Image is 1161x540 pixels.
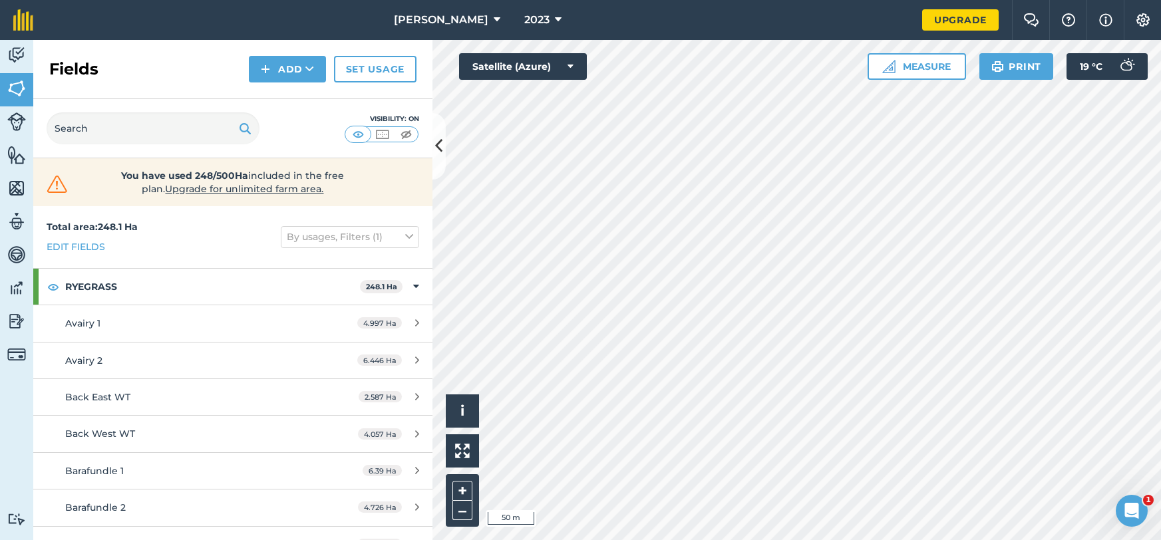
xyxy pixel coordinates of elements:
img: svg+xml;base64,PHN2ZyB4bWxucz0iaHR0cDovL3d3dy53My5vcmcvMjAwMC9zdmciIHdpZHRoPSI1NiIgaGVpZ2h0PSI2MC... [7,145,26,165]
strong: RYEGRASS [65,269,360,305]
img: svg+xml;base64,PHN2ZyB4bWxucz0iaHR0cDovL3d3dy53My5vcmcvMjAwMC9zdmciIHdpZHRoPSI1NiIgaGVpZ2h0PSI2MC... [7,78,26,98]
strong: You have used 248/500Ha [122,170,249,182]
img: A question mark icon [1061,13,1077,27]
img: svg+xml;base64,PD94bWwgdmVyc2lvbj0iMS4wIiBlbmNvZGluZz0idXRmLTgiPz4KPCEtLSBHZW5lcmF0b3I6IEFkb2JlIE... [7,245,26,265]
a: Barafundle 24.726 Ha [33,489,432,525]
img: Two speech bubbles overlapping with the left bubble in the forefront [1023,13,1039,27]
button: – [452,501,472,520]
img: svg+xml;base64,PD94bWwgdmVyc2lvbj0iMS4wIiBlbmNvZGluZz0idXRmLTgiPz4KPCEtLSBHZW5lcmF0b3I6IEFkb2JlIE... [7,513,26,525]
input: Search [47,112,259,144]
img: svg+xml;base64,PD94bWwgdmVyc2lvbj0iMS4wIiBlbmNvZGluZz0idXRmLTgiPz4KPCEtLSBHZW5lcmF0b3I6IEFkb2JlIE... [1113,53,1140,80]
img: svg+xml;base64,PHN2ZyB4bWxucz0iaHR0cDovL3d3dy53My5vcmcvMjAwMC9zdmciIHdpZHRoPSIxNCIgaGVpZ2h0PSIyNC... [261,61,270,77]
img: svg+xml;base64,PD94bWwgdmVyc2lvbj0iMS4wIiBlbmNvZGluZz0idXRmLTgiPz4KPCEtLSBHZW5lcmF0b3I6IEFkb2JlIE... [7,45,26,65]
img: svg+xml;base64,PD94bWwgdmVyc2lvbj0iMS4wIiBlbmNvZGluZz0idXRmLTgiPz4KPCEtLSBHZW5lcmF0b3I6IEFkb2JlIE... [7,345,26,364]
span: Back East WT [65,391,130,403]
span: 6.446 Ha [357,354,402,366]
span: 4.997 Ha [357,317,402,329]
iframe: Intercom live chat [1116,495,1148,527]
strong: Total area : 248.1 Ha [47,221,138,233]
a: You have used 248/500Haincluded in the free plan.Upgrade for unlimited farm area. [44,169,422,196]
h2: Fields [49,59,98,80]
a: Avairy 14.997 Ha [33,305,432,341]
a: Upgrade [922,9,999,31]
img: A cog icon [1135,13,1151,27]
div: RYEGRASS248.1 Ha [33,269,432,305]
span: Barafundle 2 [65,501,126,513]
span: Avairy 2 [65,354,102,366]
img: svg+xml;base64,PHN2ZyB4bWxucz0iaHR0cDovL3d3dy53My5vcmcvMjAwMC9zdmciIHdpZHRoPSIxOCIgaGVpZ2h0PSIyNC... [47,279,59,295]
img: svg+xml;base64,PHN2ZyB4bWxucz0iaHR0cDovL3d3dy53My5vcmcvMjAwMC9zdmciIHdpZHRoPSIzMiIgaGVpZ2h0PSIzMC... [44,174,71,194]
button: Satellite (Azure) [459,53,587,80]
img: svg+xml;base64,PHN2ZyB4bWxucz0iaHR0cDovL3d3dy53My5vcmcvMjAwMC9zdmciIHdpZHRoPSIxOSIgaGVpZ2h0PSIyNC... [991,59,1004,74]
button: + [452,481,472,501]
img: svg+xml;base64,PD94bWwgdmVyc2lvbj0iMS4wIiBlbmNvZGluZz0idXRmLTgiPz4KPCEtLSBHZW5lcmF0b3I6IEFkb2JlIE... [7,211,26,231]
span: 1 [1143,495,1154,505]
button: 19 °C [1067,53,1148,80]
a: Avairy 26.446 Ha [33,342,432,378]
span: included in the free plan . [91,169,375,196]
span: 2023 [524,12,550,28]
img: svg+xml;base64,PD94bWwgdmVyc2lvbj0iMS4wIiBlbmNvZGluZz0idXRmLTgiPz4KPCEtLSBHZW5lcmF0b3I6IEFkb2JlIE... [7,112,26,131]
a: Back East WT2.587 Ha [33,379,432,415]
span: Upgrade for unlimited farm area. [166,183,324,195]
img: svg+xml;base64,PHN2ZyB4bWxucz0iaHR0cDovL3d3dy53My5vcmcvMjAwMC9zdmciIHdpZHRoPSI1NiIgaGVpZ2h0PSI2MC... [7,178,26,198]
strong: 248.1 Ha [366,282,397,291]
button: By usages, Filters (1) [281,226,419,247]
span: Avairy 1 [65,317,100,329]
img: fieldmargin Logo [13,9,33,31]
span: 6.39 Ha [363,465,402,476]
img: svg+xml;base64,PD94bWwgdmVyc2lvbj0iMS4wIiBlbmNvZGluZz0idXRmLTgiPz4KPCEtLSBHZW5lcmF0b3I6IEFkb2JlIE... [7,311,26,331]
span: 19 ° C [1080,53,1102,80]
span: i [460,402,464,419]
button: Add [249,56,326,82]
span: 4.726 Ha [358,501,402,513]
span: Barafundle 1 [65,465,124,477]
img: svg+xml;base64,PD94bWwgdmVyc2lvbj0iMS4wIiBlbmNvZGluZz0idXRmLTgiPz4KPCEtLSBHZW5lcmF0b3I6IEFkb2JlIE... [7,278,26,298]
img: svg+xml;base64,PHN2ZyB4bWxucz0iaHR0cDovL3d3dy53My5vcmcvMjAwMC9zdmciIHdpZHRoPSIxNyIgaGVpZ2h0PSIxNy... [1099,12,1112,28]
span: [PERSON_NAME] [394,12,488,28]
button: Measure [868,53,966,80]
span: 2.587 Ha [359,391,402,402]
button: Print [979,53,1054,80]
img: Ruler icon [882,60,896,73]
img: svg+xml;base64,PHN2ZyB4bWxucz0iaHR0cDovL3d3dy53My5vcmcvMjAwMC9zdmciIHdpZHRoPSI1MCIgaGVpZ2h0PSI0MC... [374,128,391,141]
button: i [446,394,479,428]
span: Back West WT [65,428,135,440]
span: 4.057 Ha [358,428,402,440]
a: Set usage [334,56,416,82]
img: svg+xml;base64,PHN2ZyB4bWxucz0iaHR0cDovL3d3dy53My5vcmcvMjAwMC9zdmciIHdpZHRoPSI1MCIgaGVpZ2h0PSI0MC... [350,128,367,141]
img: svg+xml;base64,PHN2ZyB4bWxucz0iaHR0cDovL3d3dy53My5vcmcvMjAwMC9zdmciIHdpZHRoPSI1MCIgaGVpZ2h0PSI0MC... [398,128,415,141]
a: Barafundle 16.39 Ha [33,453,432,489]
img: svg+xml;base64,PHN2ZyB4bWxucz0iaHR0cDovL3d3dy53My5vcmcvMjAwMC9zdmciIHdpZHRoPSIxOSIgaGVpZ2h0PSIyNC... [239,120,251,136]
a: Edit fields [47,239,105,254]
div: Visibility: On [345,114,419,124]
a: Back West WT4.057 Ha [33,416,432,452]
img: Four arrows, one pointing top left, one top right, one bottom right and the last bottom left [455,444,470,458]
